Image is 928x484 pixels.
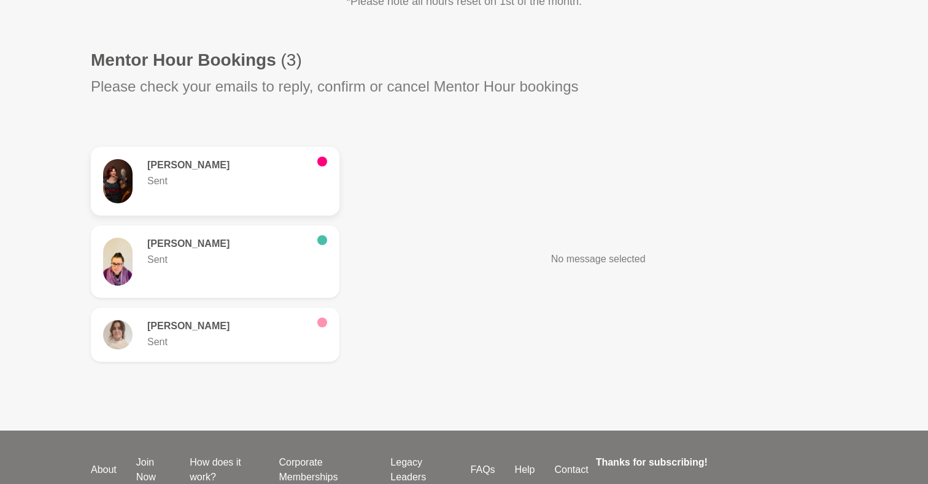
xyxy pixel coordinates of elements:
a: Contact [545,463,598,477]
p: No message selected [551,252,646,267]
h1: Mentor Hour Bookings [91,49,302,71]
p: Please check your emails to reply, confirm or cancel Mentor Hour bookings [91,76,579,98]
a: FAQs [461,463,505,477]
a: Help [505,463,545,477]
p: Sent [147,174,307,189]
h6: [PERSON_NAME] [147,238,307,250]
span: (3) [281,50,302,69]
h4: Thanks for subscribing! [596,455,830,470]
h6: [PERSON_NAME] [147,159,307,171]
a: About [81,463,126,477]
h6: [PERSON_NAME] [147,320,307,332]
p: Sent [147,252,307,267]
p: Sent [147,335,307,349]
